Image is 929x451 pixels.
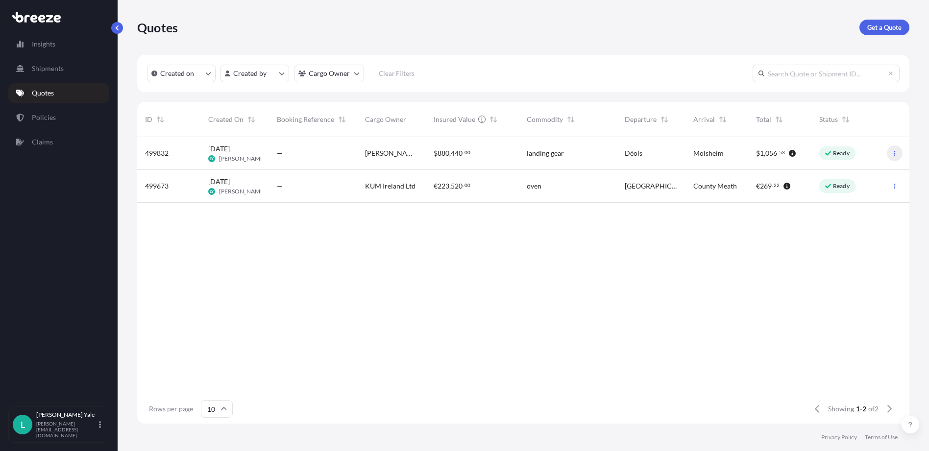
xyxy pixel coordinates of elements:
span: 1-2 [856,404,866,414]
p: [PERSON_NAME][EMAIL_ADDRESS][DOMAIN_NAME] [36,421,97,438]
span: . [463,184,464,187]
p: Ready [833,149,850,157]
span: € [434,183,438,190]
span: [DATE] [208,144,230,154]
span: . [463,151,464,154]
p: [PERSON_NAME] Yale [36,411,97,419]
button: Sort [336,114,348,125]
input: Search Quote or Shipment ID... [753,65,900,82]
span: . [772,184,773,187]
p: Shipments [32,64,64,73]
span: 056 [765,150,777,157]
span: 1 [760,150,764,157]
p: Quotes [137,20,178,35]
a: Insights [8,34,109,54]
span: 880 [438,150,449,157]
span: Total [756,115,771,124]
a: Claims [8,132,109,152]
span: Status [819,115,838,124]
button: createdOn Filter options [147,65,216,82]
span: 22 [774,184,780,187]
span: € [756,183,760,190]
span: oven [527,181,541,191]
span: 440 [451,150,463,157]
button: Sort [154,114,166,125]
span: 269 [760,183,772,190]
span: ID [145,115,152,124]
span: 00 [464,151,470,154]
span: Insured Value [434,115,475,124]
span: $ [434,150,438,157]
span: [PERSON_NAME] areospace [365,148,418,158]
a: Quotes [8,83,109,103]
span: , [449,183,451,190]
p: Created on [160,69,194,78]
button: cargoOwner Filter options [294,65,364,82]
span: $ [756,150,760,157]
a: Terms of Use [865,433,898,441]
span: , [764,150,765,157]
span: 499832 [145,148,169,158]
button: Sort [488,114,499,125]
p: Insights [32,39,55,49]
p: Clear Filters [379,69,415,78]
span: Cargo Owner [365,115,406,124]
span: Showing [828,404,854,414]
span: Created On [208,115,244,124]
p: Created by [233,69,267,78]
span: Booking Reference [277,115,334,124]
a: Policies [8,108,109,127]
span: 53 [779,151,785,154]
p: Ready [833,182,850,190]
button: Sort [840,114,852,125]
span: Departure [625,115,657,124]
span: landing gear [527,148,564,158]
span: Molsheim [693,148,724,158]
span: KUM Ireland Ltd [365,181,416,191]
span: Arrival [693,115,715,124]
span: L [21,420,25,429]
span: 520 [451,183,463,190]
span: LY [210,187,214,196]
button: Sort [717,114,729,125]
span: , [449,150,451,157]
span: 223 [438,183,449,190]
a: Shipments [8,59,109,78]
button: Sort [659,114,670,125]
span: . [778,151,779,154]
span: — [277,181,283,191]
span: [GEOGRAPHIC_DATA] [625,181,678,191]
button: Clear Filters [369,66,424,81]
p: Policies [32,113,56,122]
span: LY [210,154,214,164]
span: Commodity [527,115,563,124]
p: Quotes [32,88,54,98]
button: Sort [565,114,577,125]
a: Privacy Policy [821,433,857,441]
span: 00 [464,184,470,187]
p: Get a Quote [867,23,902,32]
button: Sort [773,114,785,125]
button: createdBy Filter options [220,65,289,82]
span: County Meath [693,181,737,191]
span: [PERSON_NAME] [219,155,266,163]
button: Sort [245,114,257,125]
span: [DATE] [208,177,230,187]
span: 499673 [145,181,169,191]
p: Claims [32,137,53,147]
span: [PERSON_NAME] [219,188,266,195]
span: — [277,148,283,158]
span: Rows per page [149,404,193,414]
span: of 2 [868,404,879,414]
a: Get a Quote [859,20,909,35]
span: Déols [625,148,642,158]
p: Cargo Owner [309,69,350,78]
